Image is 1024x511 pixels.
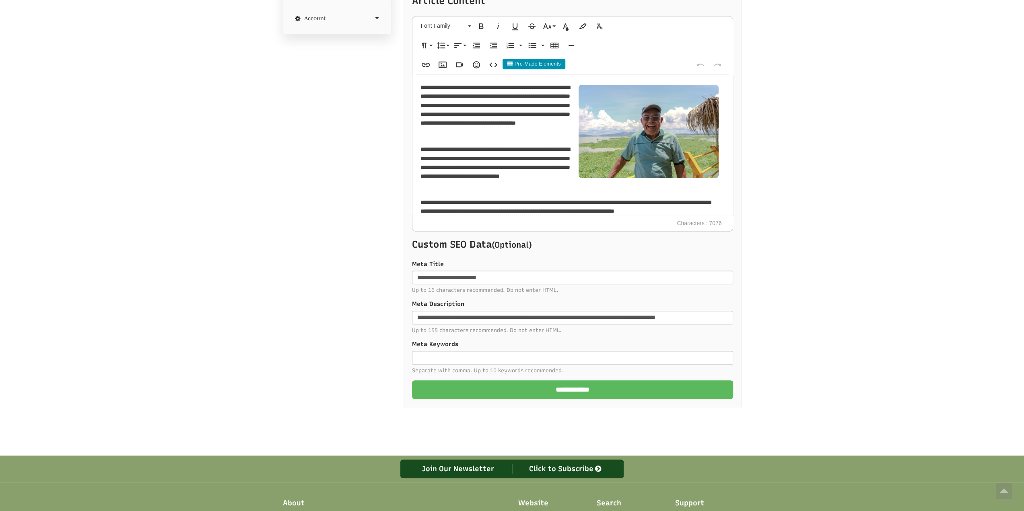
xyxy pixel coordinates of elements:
button: Unordered List [525,37,540,53]
button: Insert Table [547,37,562,53]
button: Insert Link (Ctrl+K) [418,57,433,73]
button: Bold (Ctrl+B) [474,18,489,34]
span: About [283,498,305,509]
span: Separate with comma. Up to 10 keywords recommended. [412,367,733,374]
button: Increase Indent (Ctrl+]) [486,37,501,53]
span: Up to 16 characters recommended. Do not enter HTML. [412,286,733,294]
button: Clear Formatting [592,18,607,34]
a: Join Our Newsletter Click to Subscribe [400,460,624,478]
button: Unordered List [539,37,545,53]
label: Meta Title [412,260,733,269]
small: (Optional) [492,240,532,250]
button: Emoticons [469,57,484,73]
label: Meta Keywords [412,340,733,349]
button: Font Size [541,18,556,34]
button: Insert Image (Ctrl+P) [435,57,450,73]
div: Join Our Newsletter [405,464,512,474]
button: Align [452,37,467,53]
button: Line Height [435,37,450,53]
span: Search [597,498,621,509]
button: Strikethrough (Ctrl+S) [524,18,540,34]
button: Italic (Ctrl+I) [490,18,506,34]
span: Up to 155 characters recommended. Do not enter HTML. [412,326,733,334]
button: Underline (Ctrl+U) [507,18,523,34]
button: Redo (Ctrl+Shift+Z) [710,57,725,73]
button: Text Color [558,18,573,34]
span: Support [675,498,704,509]
button: Pre-Made Elements [503,59,566,69]
button: Decrease Indent (Ctrl+[) [469,37,484,53]
span: Website [518,498,548,509]
button: Font Family [418,18,472,34]
button: Undo (Ctrl+Z) [693,57,708,73]
p: Custom SEO Data [412,238,733,254]
button: Code View [486,57,501,73]
div: Click to Subscribe [512,464,620,474]
button: Insert Video [452,57,467,73]
button: Ordered List [517,37,523,53]
span: Font Family [419,23,468,29]
a: Account [291,15,383,21]
button: Ordered List [503,37,518,53]
button: Insert Horizontal Line [564,37,579,53]
button: Paragraph Format [418,37,433,53]
span: Characters : 7076 [673,215,725,232]
label: Meta Description [412,300,733,308]
button: Background Color [575,18,590,34]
